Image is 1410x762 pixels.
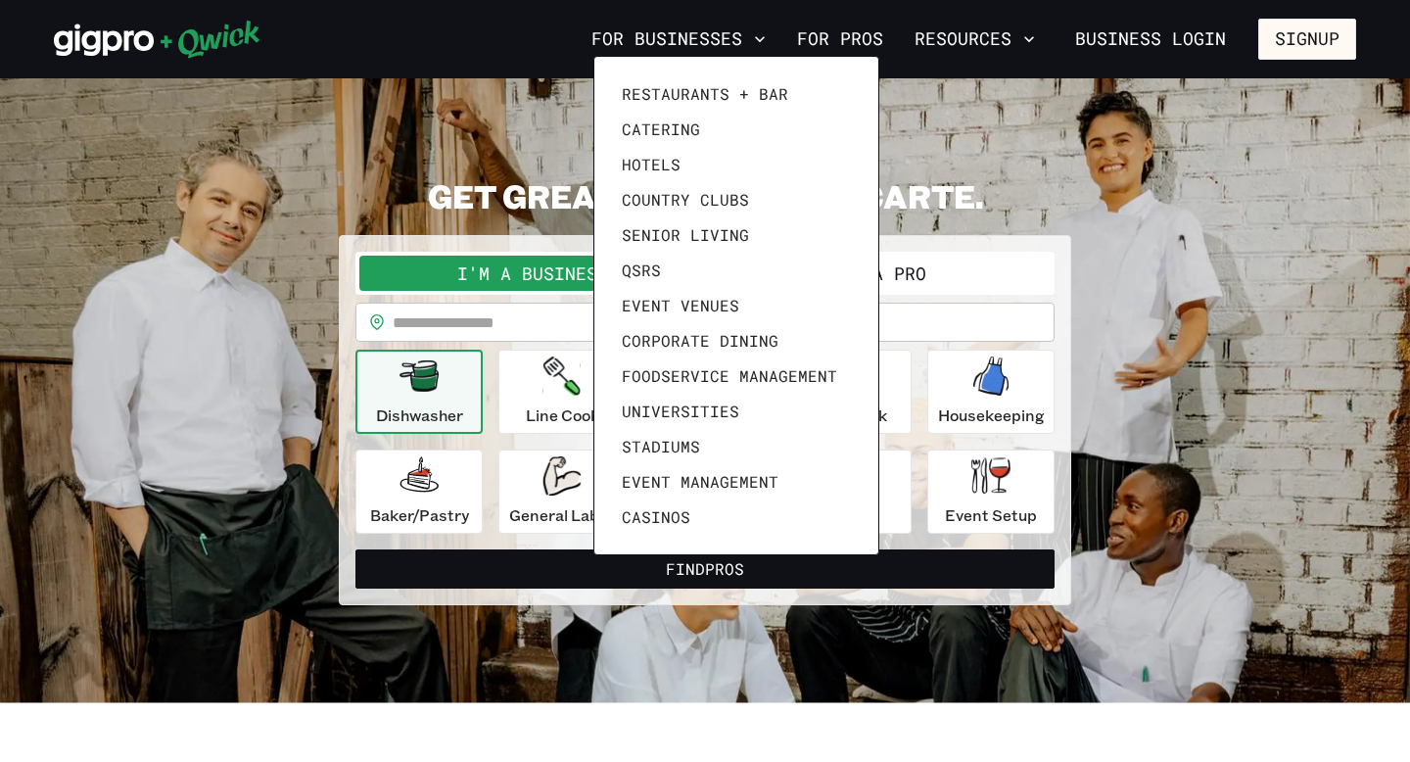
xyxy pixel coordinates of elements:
span: Catering [622,119,700,139]
span: Event Venues [622,296,739,315]
span: Foodservice Management [622,366,837,386]
span: Restaurants + Bar [622,84,788,104]
span: Country Clubs [622,190,749,210]
span: Stadiums [622,437,700,456]
span: QSRs [622,261,661,280]
span: Casinos [622,507,690,527]
span: Senior Living [622,225,749,245]
span: Event Management [622,472,778,492]
span: Hotels [622,155,681,174]
span: Corporate Dining [622,331,778,351]
span: Universities [622,402,739,421]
